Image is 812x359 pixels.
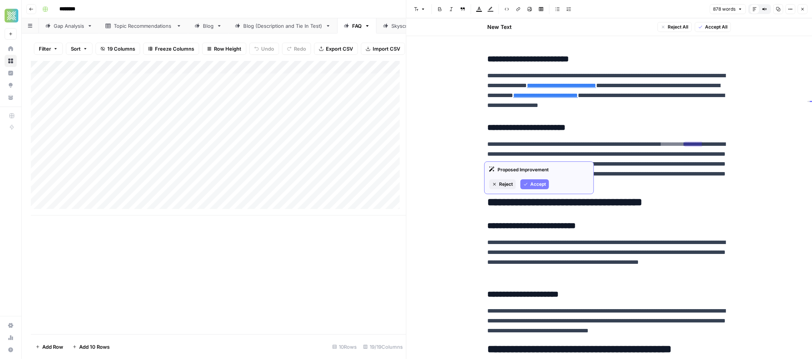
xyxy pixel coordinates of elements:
div: 19/19 Columns [360,341,406,353]
div: Topic Recommendations [114,22,173,30]
a: FAQ [337,18,376,34]
a: Gap Analysis [39,18,99,34]
button: Export CSV [314,43,358,55]
a: Opportunities [5,79,17,91]
span: Undo [261,45,274,53]
span: Filter [39,45,51,53]
a: Usage [5,332,17,344]
button: Reject All [657,22,692,32]
div: Skyscraper [391,22,418,30]
span: Reject [499,181,513,188]
div: Blog (Description and Tie In Test) [243,22,322,30]
a: Skyscraper [376,18,433,34]
button: Redo [282,43,311,55]
span: 878 words [713,6,735,13]
div: FAQ [352,22,362,30]
button: Accept All [695,22,731,32]
span: Accept [530,181,546,188]
button: Workspace: Xponent21 [5,6,17,25]
button: Add 10 Rows [68,341,114,353]
h2: New Text [487,23,512,31]
span: Export CSV [326,45,353,53]
button: 19 Columns [96,43,140,55]
a: Browse [5,55,17,67]
button: Reject [489,179,516,189]
span: Import CSV [373,45,400,53]
button: Filter [34,43,63,55]
button: Accept [520,179,549,189]
span: Accept All [705,24,727,30]
button: 878 words [710,4,746,14]
a: Blog (Description and Tie In Test) [228,18,337,34]
a: Your Data [5,91,17,104]
span: Add 10 Rows [79,343,110,351]
a: Settings [5,319,17,332]
a: Topic Recommendations [99,18,188,34]
button: Help + Support [5,344,17,356]
button: Row Height [202,43,246,55]
a: Insights [5,67,17,79]
span: Redo [294,45,306,53]
div: Gap Analysis [54,22,84,30]
span: Reject All [668,24,688,30]
img: Xponent21 Logo [5,9,18,22]
span: 19 Columns [107,45,135,53]
span: Sort [71,45,81,53]
span: Row Height [214,45,241,53]
button: Sort [66,43,93,55]
button: Import CSV [361,43,405,55]
button: Undo [249,43,279,55]
a: Blog [188,18,228,34]
a: Home [5,43,17,55]
div: Blog [203,22,214,30]
div: Proposed Improvement [489,166,589,173]
span: Freeze Columns [155,45,194,53]
button: Freeze Columns [143,43,199,55]
span: Add Row [42,343,63,351]
div: 10 Rows [329,341,360,353]
button: Add Row [31,341,68,353]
